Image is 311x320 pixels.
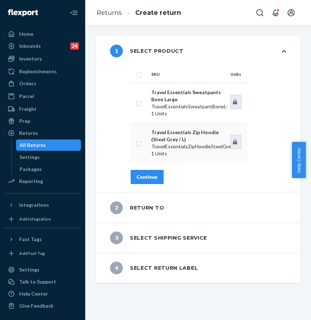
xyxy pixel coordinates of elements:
p: TravelEssentialsSweatpantBoneL - 1 Units [151,103,225,117]
a: Freight [4,103,81,115]
a: Settings [16,152,81,163]
a: Create return [135,9,181,17]
button: Integrations [4,199,81,211]
button: Open notifications [268,6,283,20]
p: Travel Essentials Sweatpants Bone Large [151,89,225,103]
span: 1 [110,45,123,57]
a: Inventory [4,53,81,64]
a: Packages [16,164,81,175]
img: Flexport logo [8,9,38,16]
input: Enter quantity [230,135,242,149]
div: Packages [20,166,42,173]
div: Inventory [19,55,42,62]
th: Units [228,66,247,83]
a: Inbounds24 [4,40,81,52]
a: Reporting [4,176,81,187]
div: Inbounds [19,42,41,50]
p: Travel Essentials Zip Hoodie (Steel Grey / L) [151,129,225,143]
div: Replenishments [19,68,57,75]
button: Continue [131,170,164,184]
a: Home [4,28,81,40]
div: Return to [110,201,164,214]
div: Prep [19,118,30,125]
div: Settings [20,154,40,161]
div: Talk to Support [19,278,56,285]
button: Open account menu [284,6,298,20]
a: Returns [97,9,122,17]
div: All Returns [20,142,46,149]
div: Give Feedback [19,302,54,309]
a: Parcel [4,91,81,102]
p: TravelEssentialsZipHoodieSteelGreyL - 1 Units [151,143,225,157]
a: Returns [4,127,81,139]
div: Select shipping service [110,232,207,244]
button: Fast Tags [4,234,81,245]
a: Talk to Support [4,276,81,287]
span: 3 [110,232,123,244]
button: Close Navigation [67,6,81,20]
div: Add Fast Tag [19,250,45,256]
div: Select return label [110,262,198,274]
div: Fast Tags [19,236,42,243]
a: Add Fast Tag [4,248,81,259]
div: Continue [137,173,158,181]
div: Parcel [19,93,34,100]
div: Add Integration [19,216,51,222]
a: All Returns [16,139,81,151]
a: Orders [4,78,81,89]
div: Integrations [19,201,49,208]
input: Enter quantity [230,95,242,109]
a: Prep [4,115,81,127]
div: Home [19,30,33,38]
a: Replenishments [4,66,81,77]
div: Freight [19,105,37,113]
div: Reporting [19,178,43,185]
a: Add Integration [4,213,81,225]
div: Select product [110,45,184,57]
div: Settings [19,266,39,273]
div: Orders [19,80,36,87]
button: Give Feedback [4,300,81,312]
button: Help Center [292,142,306,178]
div: Returns [19,130,38,137]
a: Settings [4,264,81,275]
span: 4 [110,262,123,274]
button: Open Search Box [253,6,267,20]
div: Help Center [19,290,48,297]
div: 24 [70,42,79,50]
th: SKU [148,66,228,83]
a: Help Center [4,288,81,299]
ol: breadcrumbs [91,2,187,23]
span: 2 [110,201,123,214]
